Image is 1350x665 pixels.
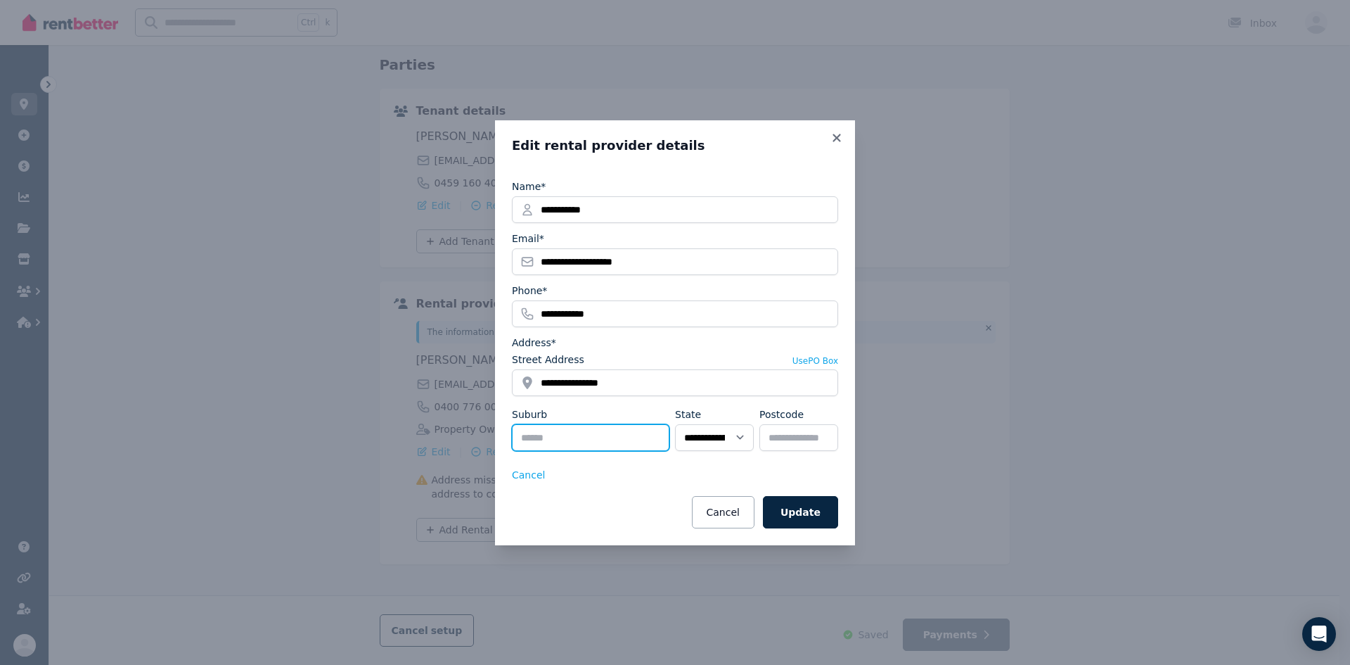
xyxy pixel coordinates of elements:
button: Cancel [512,468,545,482]
label: Address* [512,336,556,350]
button: UsePO Box [792,355,838,367]
button: Update [763,496,838,528]
label: Postcode [759,407,804,422]
label: Phone* [512,284,547,298]
label: Email* [512,232,544,246]
label: State [675,407,701,422]
label: Street Address [512,353,584,367]
div: Open Intercom Messenger [1302,617,1336,651]
h3: Edit rental provider details [512,137,838,154]
label: Suburb [512,407,547,422]
button: Cancel [692,496,754,528]
label: Name* [512,179,546,194]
